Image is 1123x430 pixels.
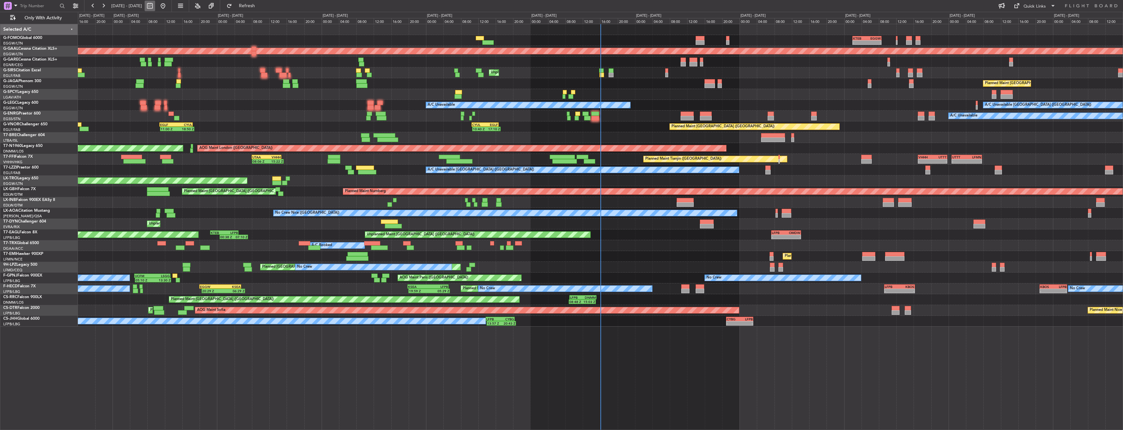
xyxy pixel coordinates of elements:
div: - [1053,289,1066,293]
div: VHHH [267,155,281,159]
a: CS-RRCFalcon 900LX [3,295,42,299]
div: [DATE] - [DATE] [950,13,975,19]
div: 08:00 [983,18,1001,24]
div: No Crew [480,284,495,294]
button: Refresh [223,1,263,11]
div: 16:00 [496,18,513,24]
div: VHHH [918,155,933,159]
a: LFMN/NCE [3,257,23,262]
div: - [727,321,740,325]
div: - [867,41,881,45]
div: LSGG [152,274,170,278]
span: F-GPNJ [3,274,17,278]
div: LFPB [772,231,786,235]
a: EGGW/LTN [3,52,23,57]
a: 9H-LPZLegacy 500 [3,263,37,267]
div: 16:00 [600,18,617,24]
div: Planned Maint [GEOGRAPHIC_DATA] [785,251,847,261]
div: 04:00 [966,18,983,24]
div: 04:00 [862,18,879,24]
a: F-GPNJFalcon 900EX [3,274,42,278]
a: LX-AOACitation Mustang [3,209,50,213]
div: 06:29 Z [223,289,244,293]
div: 12:00 [269,18,287,24]
a: T7-DYNChallenger 604 [3,220,46,224]
a: T7-EMIHawker 900XP [3,252,43,256]
div: 16:00 [287,18,304,24]
span: T7-N1960 [3,144,22,148]
div: Planned Maint [GEOGRAPHIC_DATA] ([GEOGRAPHIC_DATA]) [671,122,775,132]
div: LFPB [428,285,448,289]
div: 00:00 [1053,18,1070,24]
a: EGGW/LTN [3,106,23,111]
div: 16:00 [182,18,200,24]
a: EGLF/FAB [3,127,20,132]
div: - [918,159,933,163]
div: UTTT [952,155,967,159]
a: LX-GBHFalcon 7X [3,187,36,191]
div: Unplanned Maint [GEOGRAPHIC_DATA] (Riga Intl) [149,219,233,229]
a: LFPB/LBG [3,311,20,316]
div: 20:00 [409,18,426,24]
span: G-ENRG [3,112,19,116]
div: 12:00 [374,18,391,24]
span: T7-EAGL [3,230,19,234]
div: [DATE] - [DATE] [323,13,348,19]
div: 19:59 Z [409,289,429,293]
div: 04:00 [652,18,670,24]
div: 04:00 [443,18,461,24]
div: Unplanned Maint [GEOGRAPHIC_DATA] ([GEOGRAPHIC_DATA]) [367,230,474,240]
div: 08:00 [147,18,165,24]
div: 00:00 [844,18,862,24]
div: Unplanned Maint [GEOGRAPHIC_DATA] ([GEOGRAPHIC_DATA]) [491,68,598,78]
div: 15:22 Z [268,159,283,163]
div: Planned [GEOGRAPHIC_DATA] ([GEOGRAPHIC_DATA]) [262,262,355,272]
div: LFPB [486,317,500,321]
span: G-GAAL [3,47,18,51]
span: LX-TRO [3,176,17,180]
div: - [740,321,752,325]
a: G-GAALCessna Citation XLS+ [3,47,57,51]
div: 16:00 [914,18,931,24]
a: VHHH/HKG [3,160,23,165]
div: KTEB [211,231,224,235]
div: - [967,159,982,163]
a: G-JAGAPhenom 300 [3,79,41,83]
div: [DATE] - [DATE] [427,13,452,19]
a: T7-N1960Legacy 650 [3,144,43,148]
div: UCFM [135,274,152,278]
div: 04:00 [1070,18,1088,24]
span: Refresh [233,4,261,8]
div: No Crew [706,273,722,283]
div: EGGW [200,285,220,289]
div: 05:29 Z [429,289,449,293]
a: EGGW/LTN [3,41,23,46]
div: 00:00 [426,18,443,24]
div: 00:00 [949,18,966,24]
div: AOG Maint London ([GEOGRAPHIC_DATA]) [199,143,273,153]
a: F-HECDFalcon 7X [3,284,36,288]
div: 20:29 Z [202,289,223,293]
a: G-LEGCLegacy 600 [3,101,38,105]
div: 16:00 [391,18,409,24]
a: LFPB/LBG [3,278,20,283]
div: 18:50 Z [177,127,194,131]
div: CYBG [500,317,514,321]
div: - [885,289,900,293]
span: G-VNOR [3,122,19,126]
div: KSEA [408,285,428,289]
div: KSEA [220,285,241,289]
span: Only With Activity [17,16,69,20]
div: EGLF [160,123,176,127]
div: [DATE] - [DATE] [531,13,557,19]
span: G-SPCY [3,90,17,94]
div: 20:00 [95,18,113,24]
span: T7-EMI [3,252,16,256]
div: [DATE] - [DATE] [1054,13,1079,19]
a: EDLW/DTM [3,192,23,197]
div: 12:00 [896,18,914,24]
a: LFMD/CEQ [3,268,22,273]
span: G-JAGA [3,79,18,83]
div: 04:00 [130,18,147,24]
div: 10:40 Z [473,127,486,131]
